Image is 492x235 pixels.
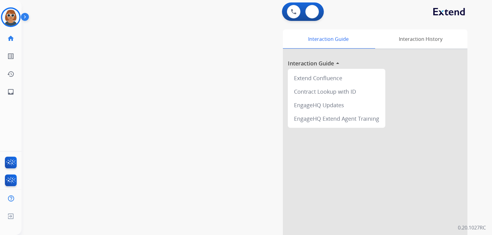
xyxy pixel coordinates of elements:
div: Interaction Guide [283,29,374,49]
mat-icon: history [7,70,14,78]
mat-icon: inbox [7,88,14,96]
mat-icon: list_alt [7,53,14,60]
div: EngageHQ Extend Agent Training [290,112,383,125]
div: Extend Confluence [290,71,383,85]
p: 0.20.1027RC [458,224,486,231]
div: EngageHQ Updates [290,98,383,112]
img: avatar [2,9,19,26]
mat-icon: home [7,35,14,42]
div: Contract Lookup with ID [290,85,383,98]
div: Interaction History [374,29,467,49]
